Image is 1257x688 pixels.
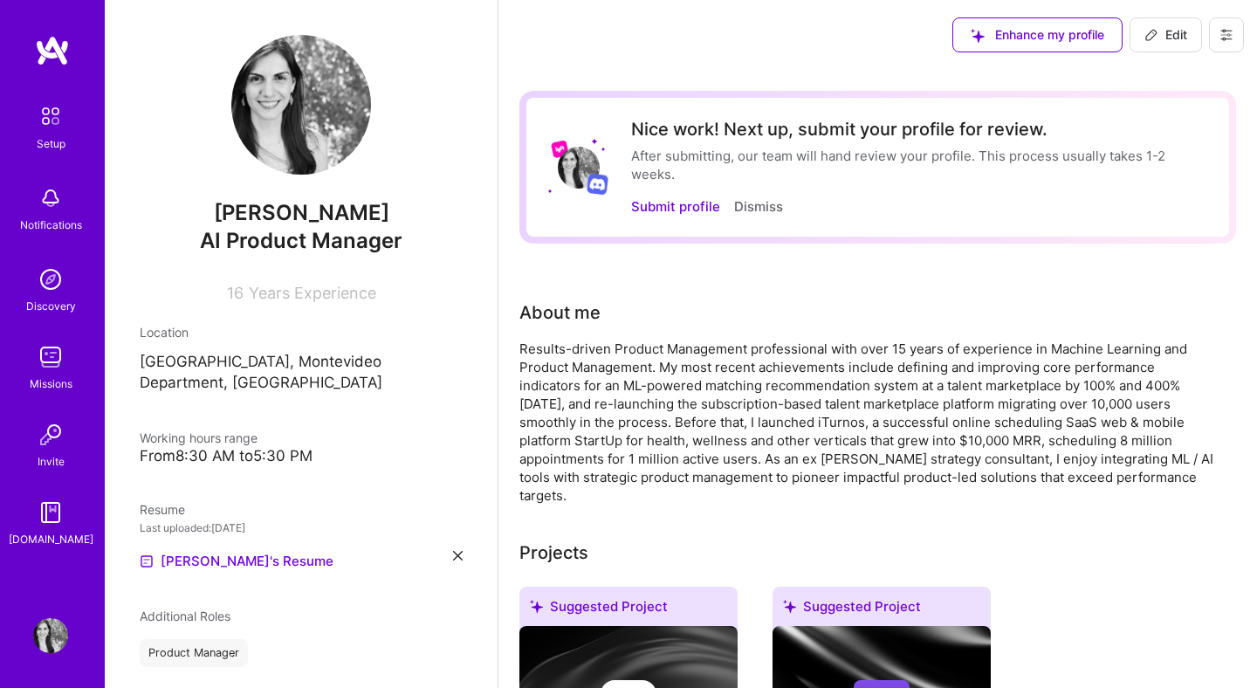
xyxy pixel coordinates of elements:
a: [PERSON_NAME]'s Resume [140,551,333,572]
button: Edit [1130,17,1202,52]
div: Results-driven Product Management professional with over 15 years of experience in Machine Learni... [519,340,1218,505]
div: Location [140,323,463,341]
i: icon SuggestedTeams [530,600,543,613]
img: discovery [33,262,68,297]
div: [DOMAIN_NAME] [9,530,93,548]
img: Lyft logo [551,140,569,158]
div: Projects [519,540,588,566]
span: Additional Roles [140,609,230,623]
div: Missions [30,375,72,393]
span: Years Experience [249,284,376,302]
img: Resume [140,554,154,568]
img: Invite [33,417,68,452]
div: Setup [37,134,65,153]
button: Submit profile [631,197,720,216]
span: 16 [227,284,244,302]
div: Notifications [20,216,82,234]
p: [GEOGRAPHIC_DATA], Montevideo Department, [GEOGRAPHIC_DATA] [140,352,463,394]
span: AI Product Manager [200,228,402,253]
img: User Avatar [558,147,600,189]
img: setup [32,98,69,134]
i: icon SuggestedTeams [783,600,796,613]
img: bell [33,181,68,216]
a: User Avatar [29,618,72,653]
div: From 8:30 AM to 5:30 PM [140,447,463,465]
span: Edit [1144,26,1187,44]
div: Last uploaded: [DATE] [140,519,463,537]
img: teamwork [33,340,68,375]
div: Invite [38,452,65,471]
div: Product Manager [140,639,248,667]
i: icon Close [453,551,463,561]
img: User Avatar [33,618,68,653]
img: User Avatar [231,35,371,175]
div: Discovery [26,297,76,315]
div: After submitting, our team will hand review your profile. This process usually takes 1-2 weeks. [631,147,1208,183]
div: Nice work! Next up, submit your profile for review. [631,119,1208,140]
div: Suggested Project [773,587,991,633]
span: Working hours range [140,430,258,445]
button: Dismiss [734,197,783,216]
div: Suggested Project [519,587,738,633]
span: [PERSON_NAME] [140,200,463,226]
img: Discord logo [587,173,608,195]
img: guide book [33,495,68,530]
div: About me [519,299,601,326]
img: logo [35,35,70,66]
span: Resume [140,502,185,517]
